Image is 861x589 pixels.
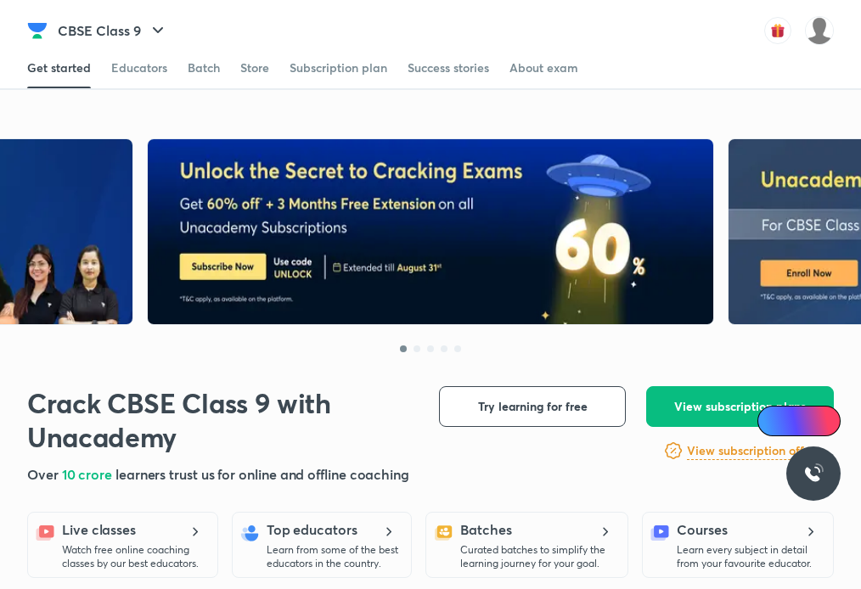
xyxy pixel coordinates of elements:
div: Subscription plan [290,59,387,76]
p: Learn every subject in detail from your favourite educator. [677,543,823,570]
div: Success stories [408,59,489,76]
span: Over [27,465,62,483]
p: Curated batches to simplify the learning journey for your goal. [460,543,617,570]
a: Ai Doubts [757,406,841,436]
img: Icon [768,414,781,428]
span: Try learning for free [478,398,588,415]
span: learners trust us for online and offline coaching [115,465,409,483]
img: avatar [764,17,791,44]
a: Subscription plan [290,48,387,88]
h6: View subscription offers [687,442,820,460]
a: Batch [188,48,220,88]
h5: Live classes [62,519,136,540]
div: Batch [188,59,220,76]
a: Success stories [408,48,489,88]
button: View subscription plans [646,386,834,427]
button: Try learning for free [439,386,626,427]
div: Get started [27,59,91,76]
h5: Courses [677,519,727,540]
a: About exam [509,48,578,88]
div: Educators [111,59,167,76]
span: 10 crore [62,465,115,483]
a: View subscription offers [687,440,820,461]
img: ttu [803,463,824,484]
img: Aarushi [805,16,834,45]
a: Educators [111,48,167,88]
div: Store [240,59,269,76]
p: Watch free online coaching classes by our best educators. [62,543,207,570]
h5: Top educators [267,519,357,540]
h1: Crack CBSE Class 9 with Unacademy [27,386,374,454]
a: Store [240,48,269,88]
span: Ai Doubts [785,414,830,428]
button: CBSE Class 9 [48,14,178,48]
h5: Batches [460,519,511,540]
div: About exam [509,59,578,76]
p: Learn from some of the best educators in the country. [267,543,401,570]
a: Get started [27,48,91,88]
img: Company Logo [27,20,48,41]
span: View subscription plans [674,398,806,415]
